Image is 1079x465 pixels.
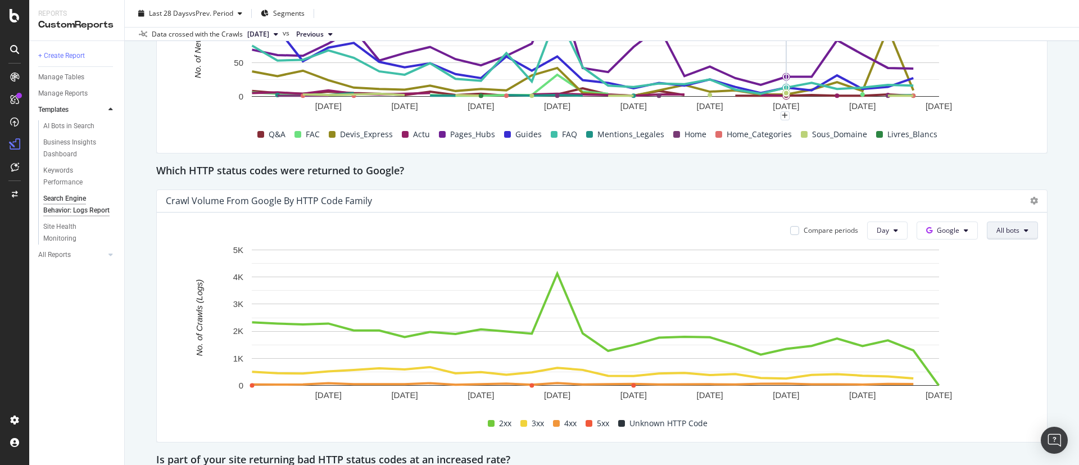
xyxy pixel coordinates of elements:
a: Keywords Performance [43,165,116,188]
span: 4xx [564,417,577,430]
text: [DATE] [391,101,418,110]
div: plus [781,111,790,120]
button: Segments [256,4,309,22]
button: Google [917,222,978,240]
span: Home_Categories [727,128,792,141]
a: Manage Reports [38,88,116,100]
text: 0 [239,380,243,390]
text: [DATE] [926,390,952,399]
div: Keywords Performance [43,165,106,188]
div: AI Bots in Search [43,120,94,132]
button: Last 28 DaysvsPrev. Period [134,4,247,22]
span: Q&A [269,128,285,141]
span: Guides [515,128,542,141]
span: Last 28 Days [149,8,189,18]
button: [DATE] [243,28,283,41]
div: Crawl Volume from Google by HTTP Code Family [166,195,372,206]
div: Data crossed with the Crawls [152,29,243,39]
text: 3K [233,299,243,309]
span: Google [937,225,959,235]
a: Business Insights Dashboard [43,137,116,160]
text: 1K [233,353,243,363]
div: CustomReports [38,19,115,31]
text: [DATE] [315,101,342,110]
div: + Create Report [38,50,85,62]
div: Business Insights Dashboard [43,137,108,160]
text: 2K [233,326,243,336]
a: Templates [38,104,105,116]
div: Site Health Monitoring [43,221,106,245]
div: Open Intercom Messenger [1041,427,1068,454]
text: 4K [233,272,243,282]
div: All Reports [38,249,71,261]
text: [DATE] [315,390,342,399]
div: Manage Tables [38,71,84,83]
text: [DATE] [849,101,876,110]
span: FAC [306,128,320,141]
span: Day [877,225,889,235]
h2: Which HTTP status codes were returned to Google? [156,162,404,180]
button: Previous [292,28,337,41]
text: [DATE] [773,390,799,399]
span: Sous_Domaine [812,128,867,141]
text: [DATE] [926,101,952,110]
text: No. of Crawls (Logs) [194,279,204,356]
a: + Create Report [38,50,116,62]
svg: A chart. [166,244,1025,414]
a: Search Engine Behavior: Logs Report [43,193,116,216]
text: 5K [233,245,243,254]
div: Templates [38,104,69,116]
span: Previous [296,29,324,39]
text: 50 [234,57,243,67]
span: vs [283,28,292,38]
text: [DATE] [697,101,723,110]
span: FAQ [562,128,577,141]
a: AI Bots in Search [43,120,116,132]
div: Compare periods [804,225,858,235]
span: vs Prev. Period [189,8,233,18]
text: [DATE] [468,390,494,399]
text: [DATE] [697,390,723,399]
text: [DATE] [773,101,799,110]
div: Reports [38,9,115,19]
span: Mentions_Legales [597,128,664,141]
span: Actu [413,128,430,141]
button: Day [867,222,908,240]
span: Pages_Hubs [450,128,495,141]
span: 3xx [532,417,544,430]
span: 2xx [499,417,511,430]
a: Manage Tables [38,71,116,83]
text: [DATE] [849,390,876,399]
text: [DATE] [391,390,418,399]
span: Segments [273,8,305,18]
span: All bots [996,225,1019,235]
a: Site Health Monitoring [43,221,116,245]
span: 2025 Sep. 30th [247,29,269,39]
span: Devis_Express [340,128,393,141]
text: [DATE] [468,101,494,110]
span: Home [684,128,706,141]
span: Livres_Blancs [887,128,937,141]
text: [DATE] [544,390,570,399]
div: Crawl Volume from Google by HTTP Code FamilyCompare periodsDayGoogleAll botsA chart.2xx3xx4xx5xxU... [156,189,1048,443]
span: Unknown HTTP Code [629,417,708,430]
text: [DATE] [544,101,570,110]
div: Which HTTP status codes were returned to Google? [156,162,1048,180]
span: 5xx [597,417,609,430]
text: [DATE] [620,101,647,110]
button: All bots [987,222,1038,240]
a: All Reports [38,249,105,261]
div: Manage Reports [38,88,88,100]
text: [DATE] [620,390,647,399]
text: 0 [239,91,243,101]
div: Search Engine Behavior: Logs Report [43,193,110,216]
